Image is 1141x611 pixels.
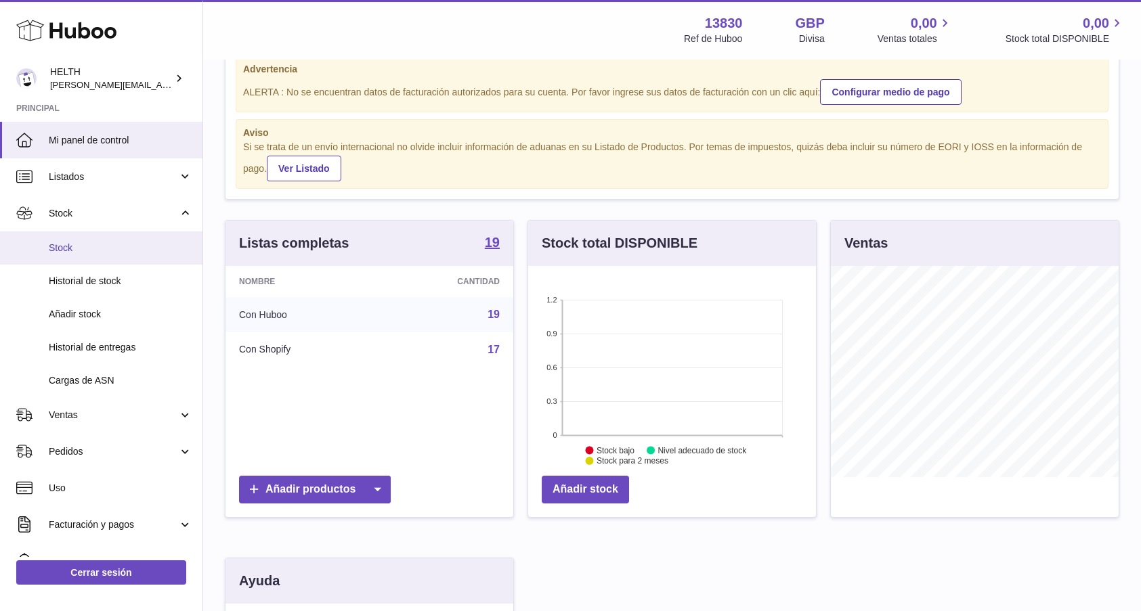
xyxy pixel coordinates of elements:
[1083,14,1109,32] span: 0,00
[878,32,953,45] span: Ventas totales
[546,330,557,338] text: 0.9
[1006,32,1125,45] span: Stock total DISPONIBLE
[243,141,1101,181] div: Si se trata de un envío internacional no olvide incluir información de aduanas en su Listado de P...
[16,560,186,585] a: Cerrar sesión
[49,275,192,288] span: Historial de stock
[488,309,500,320] a: 19
[239,234,349,252] h3: Listas completas
[239,572,280,590] h3: Ayuda
[267,156,341,181] a: Ver Listado
[16,68,37,89] img: laura@helth.com
[705,14,743,32] strong: 13830
[50,66,172,91] div: HELTH
[597,446,634,455] text: Stock bajo
[49,518,178,531] span: Facturación y pagos
[225,297,379,332] td: Con Huboo
[49,409,178,422] span: Ventas
[799,32,825,45] div: Divisa
[49,341,192,354] span: Historial de entregas
[878,14,953,45] a: 0,00 Ventas totales
[49,374,192,387] span: Cargas de ASN
[597,456,668,466] text: Stock para 2 meses
[243,63,1101,76] strong: Advertencia
[542,234,697,252] h3: Stock total DISPONIBLE
[546,296,557,304] text: 1.2
[49,482,192,495] span: Uso
[795,14,824,32] strong: GBP
[546,363,557,371] text: 0.6
[225,332,379,367] td: Con Shopify
[49,445,178,458] span: Pedidos
[485,235,500,252] a: 19
[911,14,937,32] span: 0,00
[553,431,557,439] text: 0
[820,79,961,105] a: Configurar medio de pago
[844,234,888,252] h3: Ventas
[243,127,1101,139] strong: Aviso
[485,235,500,249] strong: 19
[658,446,747,455] text: Nivel adecuado de stock
[49,134,192,147] span: Mi panel de control
[546,397,557,405] text: 0.3
[49,308,192,321] span: Añadir stock
[49,207,178,220] span: Stock
[379,266,513,297] th: Cantidad
[684,32,742,45] div: Ref de Huboo
[49,555,192,568] span: Incidencias
[243,77,1101,105] div: ALERTA : No se encuentran datos de facturación autorizados para su cuenta. Por favor ingrese sus ...
[225,266,379,297] th: Nombre
[50,79,272,90] span: [PERSON_NAME][EMAIL_ADDRESS][DOMAIN_NAME]
[542,476,629,503] a: Añadir stock
[488,344,500,355] a: 17
[49,242,192,254] span: Stock
[49,171,178,183] span: Listados
[239,476,391,503] a: Añadir productos
[1006,14,1125,45] a: 0,00 Stock total DISPONIBLE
